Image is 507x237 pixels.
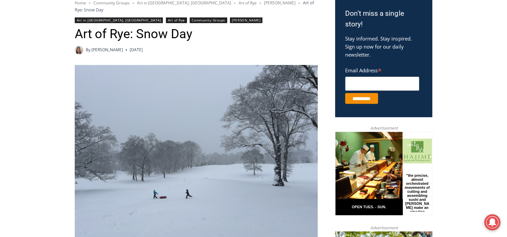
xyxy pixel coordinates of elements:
[0,67,67,83] a: Open Tues. - Sun. [PHONE_NUMBER]
[190,17,227,23] a: Community Groups
[75,46,83,54] img: (PHOTO: MyRye.com intern Amélie Coghlan, 2025. Contributed.)
[234,1,236,5] span: >
[175,67,311,82] span: Intern @ [DOMAIN_NAME]
[345,64,419,76] label: Email Address
[169,0,317,65] div: "[PERSON_NAME] and I covered the [DATE] Parade, which was a really eye opening experience as I ha...
[89,1,91,5] span: >
[2,69,66,94] span: Open Tues. - Sun. [PHONE_NUMBER]
[132,1,134,5] span: >
[363,125,404,131] span: Advertisement
[75,46,83,54] a: Author image
[298,1,300,5] span: >
[345,34,422,59] p: Stay informed. Stay inspired. Sign up now for our daily newsletter.
[259,1,261,5] span: >
[345,8,422,29] h3: Don't miss a single story!
[363,225,404,231] span: Advertisement
[75,26,318,42] h1: Art of Rye: Snow Day
[161,65,325,83] a: Intern @ [DOMAIN_NAME]
[86,47,90,53] span: By
[166,17,187,23] a: Art of Rye
[230,17,262,23] a: [PERSON_NAME]
[91,47,123,53] a: [PERSON_NAME]
[69,42,95,80] div: "the precise, almost orchestrated movements of cutting and assembling sushi and [PERSON_NAME] mak...
[75,17,163,23] a: Art in [GEOGRAPHIC_DATA], [GEOGRAPHIC_DATA]
[130,47,143,53] time: [DATE]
